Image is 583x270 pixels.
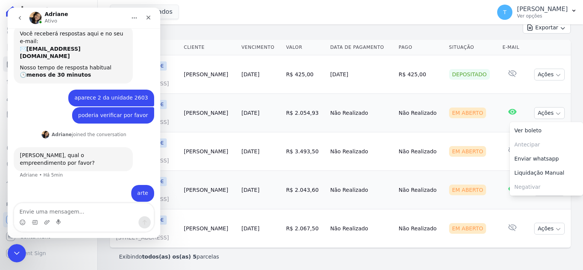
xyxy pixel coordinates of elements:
div: Adriane diz… [6,140,147,177]
b: [EMAIL_ADDRESS][DOMAIN_NAME] [12,38,73,52]
div: [PERSON_NAME], qual o empreendimento por favor?Adriane • Há 5min [6,140,125,164]
a: Troca de Arquivos [3,174,94,189]
div: Em Aberto [449,108,486,118]
button: 7 selecionados [110,5,179,19]
div: Fechar [134,3,148,17]
td: [PERSON_NAME] [181,132,238,171]
b: menos de 30 minutos [19,64,84,70]
td: Não Realizado [327,94,395,132]
button: Selecionador de GIF [24,212,30,218]
a: [DATE] [242,71,259,77]
button: Exportar [523,22,571,34]
td: [PERSON_NAME] [181,209,238,248]
td: R$ 425,00 [396,55,446,94]
div: Você receberá respostas aqui e no seu e-mail:✉️[EMAIL_ADDRESS][DOMAIN_NAME]Nosso tempo de respost... [6,18,125,76]
td: Não Realizado [396,171,446,209]
span: Antecipar [510,138,583,152]
div: Thayna diz… [6,177,147,203]
div: arte [130,182,140,190]
div: Thayna diz… [6,82,147,100]
span: T [503,10,507,15]
div: poderia verificar por favor [71,104,140,112]
a: [DATE] [242,225,259,231]
button: Ações [534,69,565,80]
a: Ver boleto [510,124,583,138]
div: Plataformas [6,200,91,209]
b: todos(as) os(as) 5 [142,254,196,260]
a: [DATE] [242,148,259,154]
a: Conta Hent [3,229,94,244]
button: Upload do anexo [36,212,42,218]
div: Adriane diz… [6,122,147,140]
div: aparece 2 da unidade 2603 [67,87,140,94]
th: Vencimento [238,40,283,55]
button: Selecionador de Emoji [12,212,18,218]
td: Não Realizado [396,209,446,248]
a: Visão Geral [3,23,94,38]
p: Ativo [37,10,50,17]
td: R$ 3.493,50 [283,132,327,171]
a: Crédito [3,140,94,156]
button: T [PERSON_NAME] Ver opções [491,2,583,23]
a: [DATE] [242,187,259,193]
button: Start recording [48,212,55,218]
div: Depositado [449,69,490,80]
textarea: Envie uma mensagem... [6,196,146,209]
div: Você receberá respostas aqui e no seu e-mail: ✉️ [12,22,119,52]
span: Negativar [510,180,583,194]
button: Ações [534,223,565,235]
div: Nosso tempo de resposta habitual 🕒 [12,56,119,71]
a: Clientes [3,90,94,105]
iframe: Intercom live chat [8,244,26,262]
td: R$ 2.067,50 [283,209,327,248]
td: [PERSON_NAME] [181,94,238,132]
div: arte [124,177,147,194]
a: Parcelas [3,56,94,72]
div: Em Aberto [449,146,486,157]
td: Não Realizado [396,94,446,132]
td: R$ 2.043,60 [283,171,327,209]
b: Adriane [44,124,64,130]
th: Pago [396,40,446,55]
div: Adriane • Há 5min [12,165,55,170]
div: Em Aberto [449,185,486,195]
p: Ver opções [517,13,568,19]
th: Data de Pagamento [327,40,395,55]
button: Início [119,3,134,18]
td: [PERSON_NAME] [181,55,238,94]
div: [PERSON_NAME], qual o empreendimento por favor? [12,144,119,159]
p: Exibindo parcelas [119,253,219,260]
p: [PERSON_NAME] [517,5,568,13]
td: [DATE] [327,55,395,94]
th: Situação [446,40,499,55]
a: Contratos [3,40,94,55]
button: Ações [534,107,565,119]
th: Cliente [181,40,238,55]
button: Enviar uma mensagem [131,209,143,221]
a: Enviar whatsapp [510,152,583,166]
a: Lotes [3,73,94,88]
th: Valor [283,40,327,55]
div: poderia verificar por favor [64,100,147,116]
div: joined the conversation [44,124,119,130]
div: aparece 2 da unidade 2603 [61,82,147,99]
td: [PERSON_NAME] [181,171,238,209]
img: Profile image for Adriane [34,123,42,131]
td: R$ 425,00 [283,55,327,94]
a: Liquidação Manual [510,166,583,180]
a: Minha Carteira [3,107,94,122]
a: Recebíveis [3,212,94,227]
td: Não Realizado [396,132,446,171]
a: [DATE] [242,110,259,116]
th: E-mail [499,40,526,55]
td: Não Realizado [327,171,395,209]
div: Em Aberto [449,223,486,234]
td: Não Realizado [327,132,395,171]
div: Operator diz… [6,18,147,82]
td: Não Realizado [327,209,395,248]
a: Negativação [3,157,94,172]
div: Thayna diz… [6,100,147,122]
